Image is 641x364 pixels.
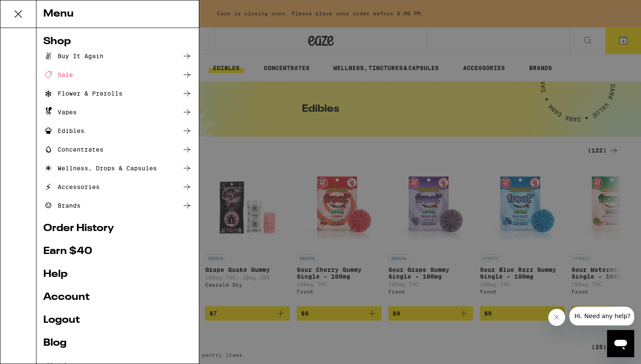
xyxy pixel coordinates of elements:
div: Accessories [43,182,100,192]
div: Buy It Again [43,51,103,61]
a: Buy It Again [43,51,192,61]
div: Sale [43,70,73,80]
a: Order History [43,223,192,234]
iframe: Close message [548,309,566,327]
a: Logout [43,315,192,325]
iframe: Message from company [569,307,634,327]
div: Wellness, Drops & Capsules [43,163,157,173]
a: Shop [43,37,192,47]
a: Brands [43,200,192,211]
a: Earn $ 40 [43,246,192,257]
div: Concentrates [43,144,103,155]
a: Vapes [43,107,192,117]
a: Sale [43,70,192,80]
a: Wellness, Drops & Capsules [43,163,192,173]
div: Brands [43,200,81,211]
a: Flower & Prerolls [43,88,192,99]
a: Concentrates [43,144,192,155]
a: Blog [43,338,192,348]
div: Menu [36,0,199,28]
a: Accessories [43,182,192,192]
div: Edibles [43,126,84,136]
a: Help [43,269,192,279]
div: Flower & Prerolls [43,88,123,99]
div: Vapes [43,107,77,117]
a: Edibles [43,126,192,136]
a: Account [43,292,192,302]
iframe: Button to launch messaging window [607,330,634,357]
